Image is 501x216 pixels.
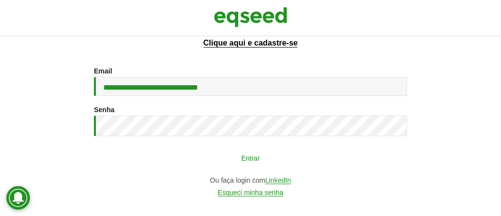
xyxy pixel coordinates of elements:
label: Email [94,68,112,74]
button: Entrar [123,148,378,167]
a: Clique aqui e cadastre-se [204,39,298,48]
p: Não é cliente? [20,29,481,48]
a: Esqueci minha senha [218,189,283,196]
a: LinkedIn [265,177,291,184]
img: EqSeed Logo [214,5,287,29]
div: Ou faça login com [94,177,407,184]
label: Senha [94,106,114,113]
